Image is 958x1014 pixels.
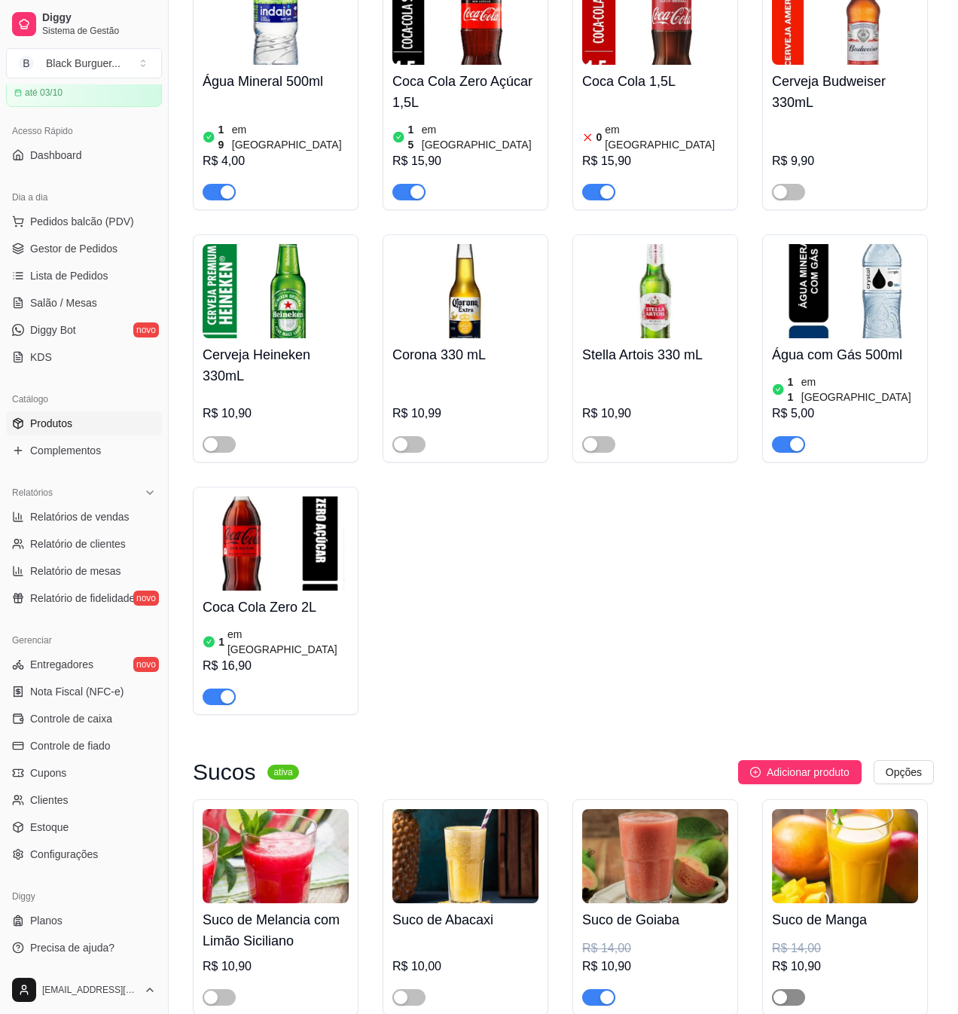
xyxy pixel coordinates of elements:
[30,295,97,310] span: Salão / Mesas
[6,387,162,411] div: Catálogo
[25,87,63,99] article: até 03/10
[6,842,162,866] a: Configurações
[218,122,229,152] article: 19
[6,761,162,785] a: Cupons
[392,152,538,170] div: R$ 15,90
[193,763,255,781] h3: Sucos
[30,148,82,163] span: Dashboard
[30,847,98,862] span: Configurações
[203,597,349,618] h4: Coca Cola Zero 2L
[750,767,761,777] span: plus-circle
[6,6,162,42] a: DiggySistema de Gestão
[801,374,918,405] article: em [GEOGRAPHIC_DATA]
[6,559,162,583] a: Relatório de mesas
[772,809,918,903] img: product-image
[19,56,34,71] span: B
[30,322,76,337] span: Diggy Bot
[874,760,934,784] button: Opções
[6,143,162,167] a: Dashboard
[6,185,162,209] div: Dia a dia
[582,344,728,365] h4: Stella Artois 330 mL
[6,680,162,704] a: Nota Fiscal (NFC-e)
[6,734,162,758] a: Controle de fiado
[392,909,538,930] h4: Suco de Abacaxi
[392,344,538,365] h4: Corona 330 mL
[30,350,52,365] span: KDS
[582,809,728,903] img: product-image
[582,244,728,338] img: product-image
[392,405,538,423] div: R$ 10,99
[6,652,162,677] a: Entregadoresnovo
[6,209,162,234] button: Pedidos balcão (PDV)
[582,152,728,170] div: R$ 15,90
[203,71,349,92] h4: Água Mineral 500ml
[203,657,349,675] div: R$ 16,90
[772,152,918,170] div: R$ 9,90
[46,56,121,71] div: Black Burguer ...
[30,711,112,726] span: Controle de caixa
[30,591,135,606] span: Relatório de fidelidade
[30,913,63,928] span: Planos
[267,765,298,780] sup: ativa
[203,344,349,386] h4: Cerveja Heineken 330mL
[772,909,918,930] h4: Suco de Manga
[30,268,108,283] span: Lista de Pedidos
[772,939,918,957] div: R$ 14,00
[6,318,162,342] a: Diggy Botnovo
[6,884,162,909] div: Diggy
[582,939,728,957] div: R$ 14,00
[605,122,728,152] article: em [GEOGRAPHIC_DATA]
[422,122,538,152] article: em [GEOGRAPHIC_DATA]
[232,122,349,152] article: em [GEOGRAPHIC_DATA]
[203,909,349,951] h4: Suco de Melancia com Limão Siciliano
[6,936,162,960] a: Precisa de ajuda?
[886,764,922,780] span: Opções
[772,244,918,338] img: product-image
[582,405,728,423] div: R$ 10,90
[42,11,156,25] span: Diggy
[30,443,101,458] span: Complementos
[203,957,349,976] div: R$ 10,90
[30,214,134,229] span: Pedidos balcão (PDV)
[6,64,162,107] a: Plano Customizadoaté 03/10
[6,972,162,1008] button: [EMAIL_ADDRESS][DOMAIN_NAME]
[30,738,111,753] span: Controle de fiado
[30,765,66,780] span: Cupons
[582,909,728,930] h4: Suco de Goiaba
[42,25,156,37] span: Sistema de Gestão
[30,793,69,808] span: Clientes
[30,820,69,835] span: Estoque
[392,71,538,113] h4: Coca Cola Zero Açúcar 1,5L
[392,957,538,976] div: R$ 10,00
[738,760,862,784] button: Adicionar produto
[788,374,798,405] article: 11
[12,487,53,499] span: Relatórios
[6,909,162,933] a: Planos
[392,809,538,903] img: product-image
[6,48,162,78] button: Select a team
[6,707,162,731] a: Controle de caixa
[30,241,117,256] span: Gestor de Pedidos
[6,345,162,369] a: KDS
[30,416,72,431] span: Produtos
[596,130,603,145] article: 0
[392,244,538,338] img: product-image
[6,788,162,812] a: Clientes
[772,405,918,423] div: R$ 5,00
[6,505,162,529] a: Relatórios de vendas
[6,119,162,143] div: Acesso Rápido
[203,405,349,423] div: R$ 10,90
[203,152,349,170] div: R$ 4,00
[582,957,728,976] div: R$ 10,90
[30,509,130,524] span: Relatórios de vendas
[6,291,162,315] a: Salão / Mesas
[772,71,918,113] h4: Cerveja Budweiser 330mL
[6,237,162,261] a: Gestor de Pedidos
[582,71,728,92] h4: Coca Cola 1,5L
[30,564,121,579] span: Relatório de mesas
[30,657,93,672] span: Entregadores
[203,809,349,903] img: product-image
[772,957,918,976] div: R$ 10,90
[203,244,349,338] img: product-image
[30,940,114,955] span: Precisa de ajuda?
